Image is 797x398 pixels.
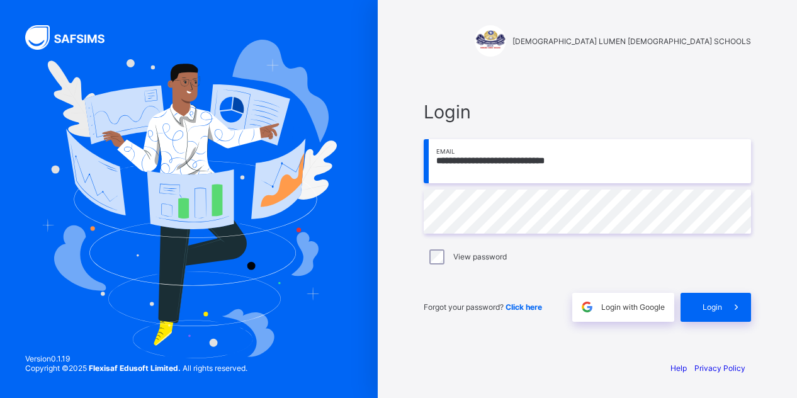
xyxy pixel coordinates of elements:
[453,252,507,261] label: View password
[694,363,745,373] a: Privacy Policy
[41,40,337,358] img: Hero Image
[580,300,594,314] img: google.396cfc9801f0270233282035f929180a.svg
[424,101,751,123] span: Login
[506,302,542,312] a: Click here
[670,363,687,373] a: Help
[89,363,181,373] strong: Flexisaf Edusoft Limited.
[25,25,120,50] img: SAFSIMS Logo
[703,302,722,312] span: Login
[512,37,751,46] span: [DEMOGRAPHIC_DATA] LUMEN [DEMOGRAPHIC_DATA] SCHOOLS
[25,363,247,373] span: Copyright © 2025 All rights reserved.
[25,354,247,363] span: Version 0.1.19
[601,302,665,312] span: Login with Google
[424,302,542,312] span: Forgot your password?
